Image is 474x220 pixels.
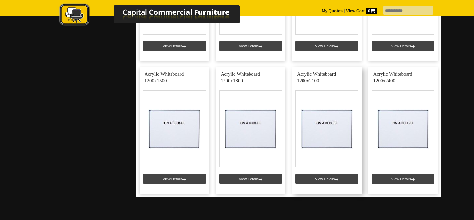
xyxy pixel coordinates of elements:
a: View Cart0 [345,9,377,13]
strong: View Cart [346,9,377,13]
a: My Quotes [322,9,343,13]
a: Capital Commercial Furniture Logo [41,3,272,29]
img: Capital Commercial Furniture Logo [41,3,272,27]
span: 0 [366,8,377,14]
